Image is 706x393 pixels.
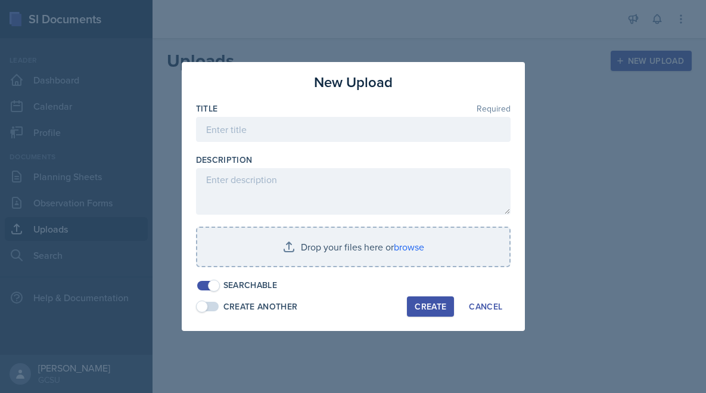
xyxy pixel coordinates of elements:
label: Description [196,154,253,166]
div: Searchable [223,279,278,292]
div: Create Another [223,301,298,313]
button: Cancel [461,296,510,317]
label: Title [196,103,218,115]
input: Enter title [196,117,511,142]
div: Create [415,302,446,311]
span: Required [477,104,511,113]
h3: New Upload [314,72,393,93]
div: Cancel [469,302,502,311]
button: Create [407,296,454,317]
